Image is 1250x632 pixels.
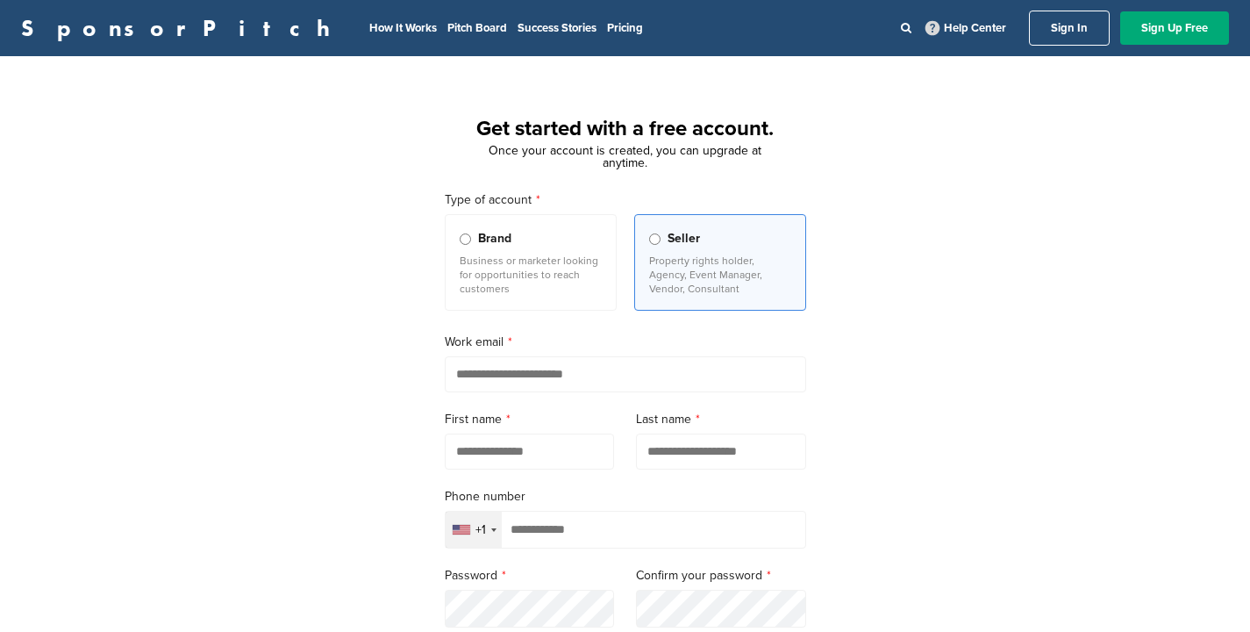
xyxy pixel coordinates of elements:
a: Sign In [1029,11,1110,46]
a: How It Works [369,21,437,35]
span: Once your account is created, you can upgrade at anytime. [489,143,761,170]
div: Selected country [446,512,502,548]
input: Brand Business or marketer looking for opportunities to reach customers [460,233,471,245]
a: Success Stories [518,21,596,35]
span: Brand [478,229,511,248]
a: Pitch Board [447,21,507,35]
label: Last name [636,410,806,429]
iframe: Button to launch messaging window [1180,562,1236,618]
span: Seller [668,229,700,248]
a: Sign Up Free [1120,11,1229,45]
a: SponsorPitch [21,17,341,39]
div: +1 [475,524,486,536]
input: Seller Property rights holder, Agency, Event Manager, Vendor, Consultant [649,233,661,245]
label: First name [445,410,615,429]
p: Property rights holder, Agency, Event Manager, Vendor, Consultant [649,254,791,296]
label: Type of account [445,190,806,210]
a: Pricing [607,21,643,35]
label: Confirm your password [636,566,806,585]
label: Password [445,566,615,585]
h1: Get started with a free account. [424,113,827,145]
label: Work email [445,333,806,352]
p: Business or marketer looking for opportunities to reach customers [460,254,602,296]
label: Phone number [445,487,806,506]
a: Help Center [922,18,1010,39]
